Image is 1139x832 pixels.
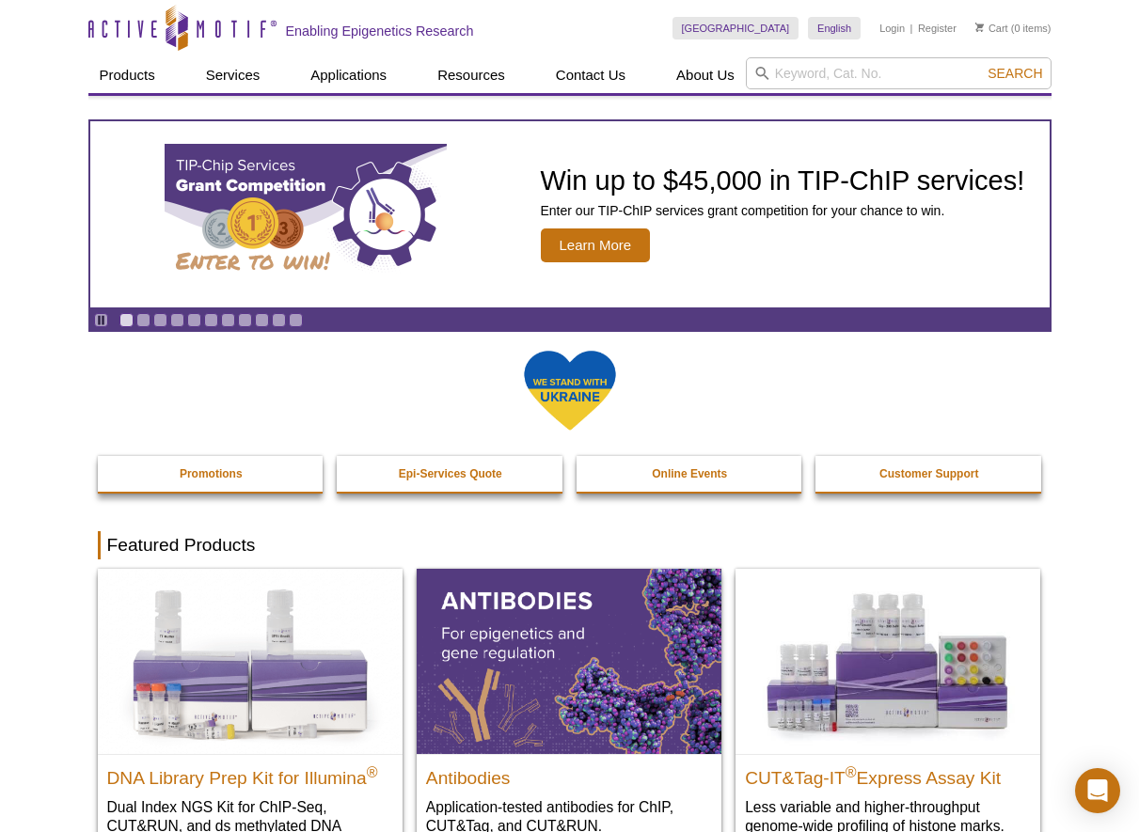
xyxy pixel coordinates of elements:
[165,144,447,285] img: TIP-ChIP Services Grant Competition
[286,23,474,39] h2: Enabling Epigenetics Research
[90,121,1050,307] article: TIP-ChIP Services Grant Competition
[426,57,516,93] a: Resources
[577,456,804,492] a: Online Events
[187,313,201,327] a: Go to slide 5
[975,22,1008,35] a: Cart
[417,569,721,753] img: All Antibodies
[541,166,1025,195] h2: Win up to $45,000 in TIP-ChIP services!
[153,313,167,327] a: Go to slide 3
[98,456,325,492] a: Promotions
[221,313,235,327] a: Go to slide 7
[119,313,134,327] a: Go to slide 1
[337,456,564,492] a: Epi-Services Quote
[545,57,637,93] a: Contact Us
[541,228,651,262] span: Learn More
[399,467,502,480] strong: Epi-Services Quote
[745,760,1031,788] h2: CUT&Tag-IT Express Assay Kit
[98,569,403,753] img: DNA Library Prep Kit for Illumina
[98,531,1042,559] h2: Featured Products
[808,17,861,39] a: English
[204,313,218,327] a: Go to slide 6
[988,66,1042,81] span: Search
[982,65,1048,82] button: Search
[672,17,799,39] a: [GEOGRAPHIC_DATA]
[299,57,398,93] a: Applications
[238,313,252,327] a: Go to slide 8
[289,313,303,327] a: Go to slide 11
[88,57,166,93] a: Products
[90,121,1050,307] a: TIP-ChIP Services Grant Competition Win up to $45,000 in TIP-ChIP services! Enter our TIP-ChIP se...
[879,22,905,35] a: Login
[136,313,150,327] a: Go to slide 2
[107,760,393,788] h2: DNA Library Prep Kit for Illumina
[665,57,746,93] a: About Us
[746,57,1052,89] input: Keyword, Cat. No.
[910,17,913,39] li: |
[523,349,617,432] img: We Stand With Ukraine
[815,456,1043,492] a: Customer Support
[879,467,978,480] strong: Customer Support
[541,202,1025,219] p: Enter our TIP-ChIP services grant competition for your chance to win.
[170,313,184,327] a: Go to slide 4
[736,569,1040,753] img: CUT&Tag-IT® Express Assay Kit
[195,57,272,93] a: Services
[652,467,727,480] strong: Online Events
[272,313,286,327] a: Go to slide 10
[426,760,712,788] h2: Antibodies
[367,763,378,779] sup: ®
[1075,768,1120,813] div: Open Intercom Messenger
[918,22,957,35] a: Register
[94,313,108,327] a: Toggle autoplay
[846,763,857,779] sup: ®
[975,17,1052,39] li: (0 items)
[975,23,984,32] img: Your Cart
[180,467,243,480] strong: Promotions
[255,313,269,327] a: Go to slide 9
